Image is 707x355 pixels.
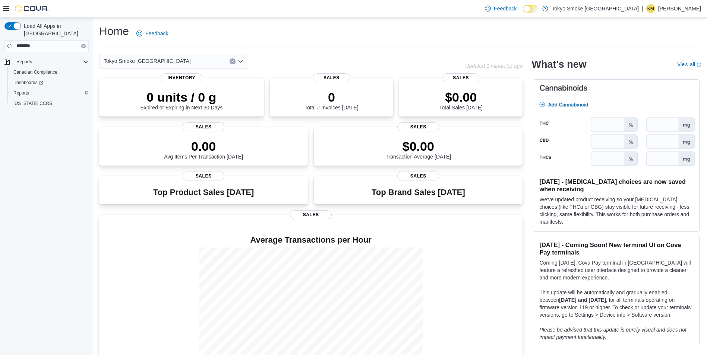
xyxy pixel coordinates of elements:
p: Coming [DATE], Cova Pay terminal in [GEOGRAPHIC_DATA] will feature a refreshed user interface des... [539,259,693,281]
span: Reports [13,90,29,96]
strong: [DATE] and [DATE] [559,297,606,303]
p: 0.00 [164,139,243,154]
span: Dashboards [13,80,43,86]
img: Cova [15,5,48,12]
p: | [642,4,643,13]
span: Sales [397,122,439,131]
a: Canadian Compliance [10,68,60,77]
button: Reports [7,88,92,98]
p: This update will be automatically and gradually enabled between , for all terminals operating on ... [539,289,693,319]
div: Avg Items Per Transaction [DATE] [164,139,243,160]
h3: Top Brand Sales [DATE] [372,188,465,197]
svg: External link [697,63,701,67]
button: Clear input [230,58,236,64]
button: Clear input [81,44,86,48]
span: KM [647,4,654,13]
span: Canadian Compliance [13,69,57,75]
a: Feedback [133,26,171,41]
span: Canadian Compliance [10,68,89,77]
span: Dashboards [10,78,89,87]
h3: Top Product Sales [DATE] [153,188,254,197]
span: Tokyo Smoke [GEOGRAPHIC_DATA] [104,57,191,65]
em: Please be advised that this update is purely visual and does not impact payment functionality. [539,327,687,340]
button: Open list of options [238,58,244,64]
h2: What's new [531,58,586,70]
div: Expired or Expiring in Next 30 Days [140,90,222,111]
a: View allExternal link [677,61,701,67]
span: Reports [16,59,32,65]
span: Sales [313,73,350,82]
p: $0.00 [386,139,451,154]
span: Feedback [145,30,168,37]
span: Inventory [161,73,202,82]
h4: Average Transactions per Hour [105,236,517,244]
nav: Complex example [4,54,89,128]
p: Tokyo Smoke [GEOGRAPHIC_DATA] [552,4,639,13]
div: Total Sales [DATE] [439,90,483,111]
span: Washington CCRS [10,99,89,108]
a: [US_STATE] CCRS [10,99,55,108]
span: Reports [13,57,89,66]
button: [US_STATE] CCRS [7,98,92,109]
p: Updated 1 minute(s) ago [465,63,523,69]
a: Reports [10,89,32,97]
span: Sales [183,122,224,131]
h3: [DATE] - Coming Soon! New terminal UI on Cova Pay terminals [539,241,693,256]
button: Canadian Compliance [7,67,92,77]
span: Reports [10,89,89,97]
span: Feedback [494,5,517,12]
button: Reports [13,57,35,66]
h3: [DATE] - [MEDICAL_DATA] choices are now saved when receiving [539,178,693,193]
span: Sales [397,172,439,180]
h1: Home [99,24,129,39]
a: Dashboards [10,78,46,87]
span: [US_STATE] CCRS [13,100,52,106]
span: Sales [290,210,332,219]
a: Feedback [482,1,520,16]
div: Transaction Average [DATE] [386,139,451,160]
span: Sales [183,172,224,180]
p: 0 units / 0 g [140,90,222,105]
input: Dark Mode [523,5,539,13]
a: Dashboards [7,77,92,88]
p: $0.00 [439,90,483,105]
div: Krista Maitland [646,4,655,13]
p: We've updated product receiving so your [MEDICAL_DATA] choices (like THCa or CBG) stay visible fo... [539,196,693,226]
p: 0 [304,90,358,105]
span: Sales [442,73,479,82]
p: [PERSON_NAME] [658,4,701,13]
div: Total # Invoices [DATE] [304,90,358,111]
span: Load All Apps in [GEOGRAPHIC_DATA] [21,22,89,37]
button: Reports [1,57,92,67]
